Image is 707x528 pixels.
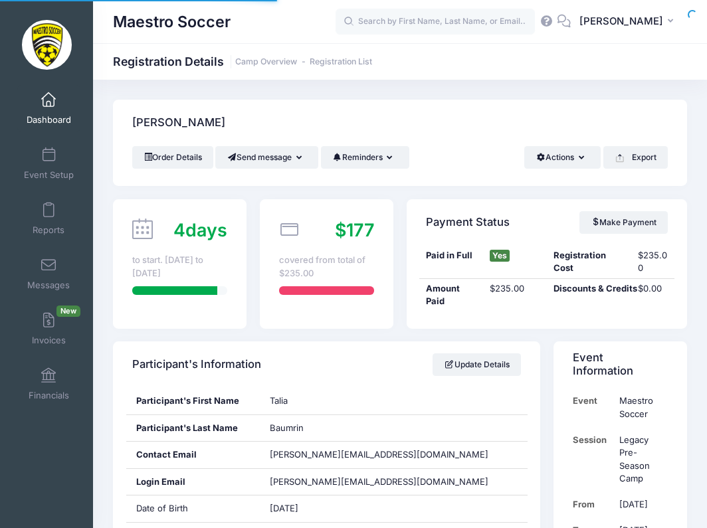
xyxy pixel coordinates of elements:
[113,7,231,37] h1: Maestro Soccer
[126,415,260,442] div: Participant's Last Name
[573,346,663,384] h4: Event Information
[270,503,298,513] span: [DATE]
[524,146,601,169] button: Actions
[27,280,70,291] span: Messages
[632,249,674,275] div: $235.00
[27,114,71,126] span: Dashboard
[335,219,374,240] span: $177
[32,335,66,346] span: Invoices
[132,254,227,280] div: to start. [DATE] to [DATE]
[321,146,409,169] button: Reminders
[126,388,260,414] div: Participant's First Name
[235,57,297,67] a: Camp Overview
[573,427,613,492] td: Session
[33,224,64,236] span: Reports
[126,469,260,495] div: Login Email
[29,390,69,401] span: Financials
[173,219,185,240] span: 4
[547,249,632,275] div: Registration Cost
[573,491,613,517] td: From
[132,346,261,384] h4: Participant's Information
[17,195,80,242] a: Reports
[483,282,547,308] div: $235.00
[24,169,74,181] span: Event Setup
[17,140,80,187] a: Event Setup
[173,217,227,243] div: days
[132,104,225,142] h4: [PERSON_NAME]
[270,476,488,489] span: [PERSON_NAME][EMAIL_ADDRESS][DOMAIN_NAME]
[419,249,483,275] div: Paid in Full
[579,211,668,234] a: Make Payment
[270,422,304,433] span: Baumrin
[613,491,668,517] td: [DATE]
[270,395,288,406] span: Talia
[490,250,510,262] span: Yes
[56,306,80,317] span: New
[426,203,510,241] h4: Payment Status
[613,427,668,492] td: Legacy Pre-Season Camp
[17,361,80,407] a: Financials
[573,388,613,427] td: Event
[547,282,632,308] div: Discounts & Credits
[126,495,260,522] div: Date of Birth
[17,250,80,297] a: Messages
[132,146,213,169] a: Order Details
[17,306,80,352] a: InvoicesNew
[215,146,318,169] button: Send message
[419,282,483,308] div: Amount Paid
[17,85,80,132] a: Dashboard
[279,254,374,280] div: covered from total of $235.00
[22,20,72,70] img: Maestro Soccer
[603,146,668,169] button: Export
[336,9,535,35] input: Search by First Name, Last Name, or Email...
[579,14,663,29] span: [PERSON_NAME]
[270,449,488,460] span: [PERSON_NAME][EMAIL_ADDRESS][DOMAIN_NAME]
[310,57,372,67] a: Registration List
[113,54,372,68] h1: Registration Details
[433,353,521,376] a: Update Details
[126,442,260,468] div: Contact Email
[613,388,668,427] td: Maestro Soccer
[632,282,674,308] div: $0.00
[571,7,687,37] button: [PERSON_NAME]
